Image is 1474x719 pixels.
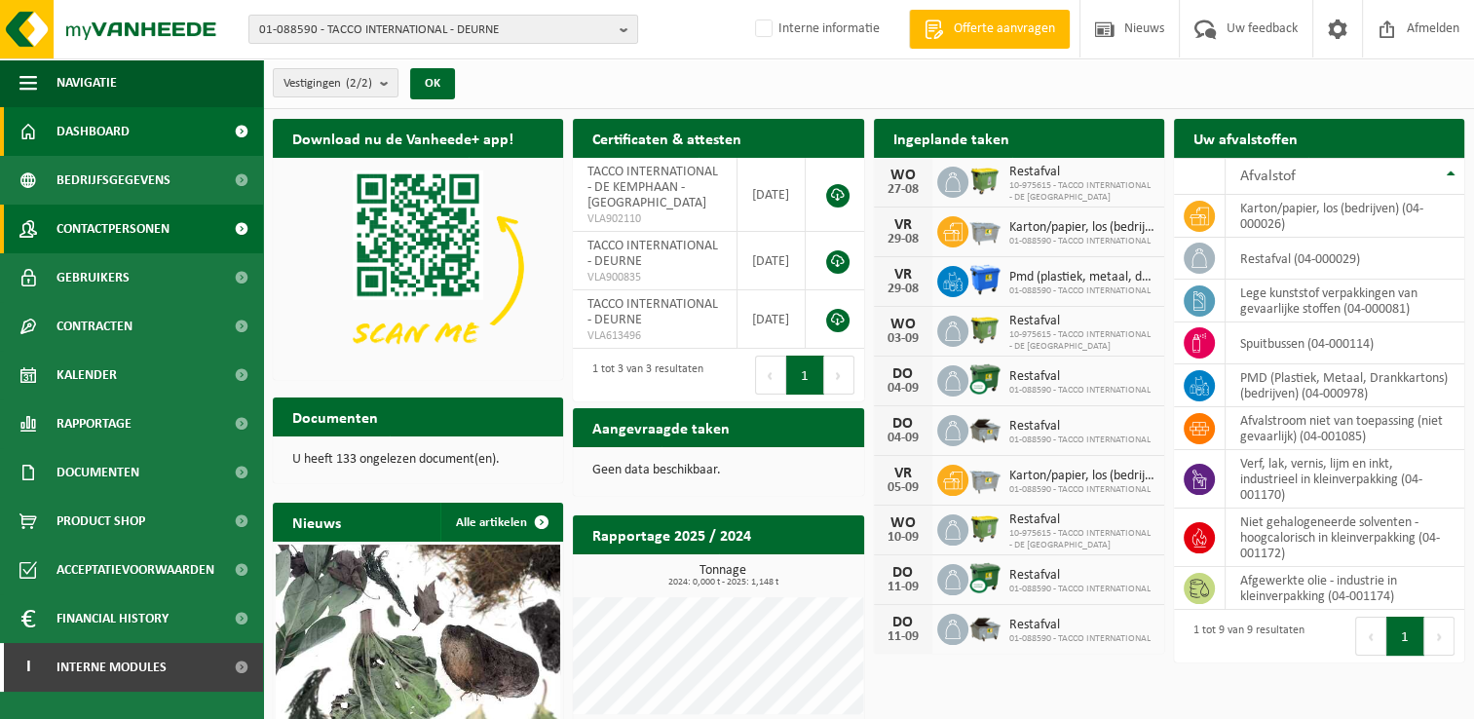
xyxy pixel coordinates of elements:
img: WB-1100-HPE-GN-50 [968,313,1002,346]
img: WB-1100-CU [968,561,1002,594]
h2: Rapportage 2025 / 2024 [573,515,771,553]
div: 11-09 [884,630,923,644]
td: verf, lak, vernis, lijm en inkt, industrieel in kleinverpakking (04-001170) [1226,450,1464,509]
span: 01-088590 - TACCO INTERNATIONAL [1009,435,1151,446]
span: TACCO INTERNATIONAL - DEURNE [587,297,718,327]
span: TACCO INTERNATIONAL - DEURNE [587,239,718,269]
button: Next [824,356,854,395]
td: [DATE] [737,290,807,349]
span: 10-975615 - TACCO INTERNATIONAL - DE [GEOGRAPHIC_DATA] [1009,528,1154,551]
h2: Nieuws [273,503,360,541]
p: Geen data beschikbaar. [592,464,844,477]
button: OK [410,68,455,99]
span: VLA613496 [587,328,721,344]
a: Alle artikelen [440,503,561,542]
span: Gebruikers [57,253,130,302]
img: Download de VHEPlus App [273,158,563,376]
button: Next [1424,617,1455,656]
span: 01-088590 - TACCO INTERNATIONAL - DEURNE [259,16,612,45]
div: WO [884,515,923,531]
a: Offerte aanvragen [909,10,1070,49]
div: 1 tot 9 van 9 resultaten [1184,615,1304,658]
div: 04-09 [884,382,923,396]
span: Restafval [1009,165,1154,180]
button: Previous [755,356,786,395]
td: spuitbussen (04-000114) [1226,322,1464,364]
td: lege kunststof verpakkingen van gevaarlijke stoffen (04-000081) [1226,280,1464,322]
td: niet gehalogeneerde solventen - hoogcalorisch in kleinverpakking (04-001172) [1226,509,1464,567]
button: 1 [1386,617,1424,656]
div: 1 tot 3 van 3 resultaten [583,354,703,397]
h2: Documenten [273,397,397,435]
h2: Aangevraagde taken [573,408,749,446]
button: Previous [1355,617,1386,656]
h2: Certificaten & attesten [573,119,761,157]
span: Pmd (plastiek, metaal, drankkartons) (bedrijven) [1009,270,1154,285]
span: 01-088590 - TACCO INTERNATIONAL [1009,484,1154,496]
span: I [19,643,37,692]
span: 01-088590 - TACCO INTERNATIONAL [1009,236,1154,247]
span: Acceptatievoorwaarden [57,546,214,594]
span: Vestigingen [283,69,372,98]
img: WB-1100-HPE-GN-50 [968,164,1002,197]
span: Restafval [1009,568,1151,584]
span: Bedrijfsgegevens [57,156,170,205]
span: VLA902110 [587,211,721,227]
span: Restafval [1009,419,1151,435]
div: WO [884,168,923,183]
span: Navigatie [57,58,117,107]
span: 01-088590 - TACCO INTERNATIONAL [1009,584,1151,595]
div: WO [884,317,923,332]
h2: Ingeplande taken [874,119,1029,157]
td: PMD (Plastiek, Metaal, Drankkartons) (bedrijven) (04-000978) [1226,364,1464,407]
h2: Uw afvalstoffen [1174,119,1317,157]
div: 03-09 [884,332,923,346]
span: TACCO INTERNATIONAL - DE KEMPHAAN - [GEOGRAPHIC_DATA] [587,165,718,210]
div: 10-09 [884,531,923,545]
span: VLA900835 [587,270,721,285]
td: [DATE] [737,232,807,290]
img: WB-1100-HPE-GN-50 [968,511,1002,545]
span: 01-088590 - TACCO INTERNATIONAL [1009,633,1151,645]
h3: Tonnage [583,564,863,587]
span: Restafval [1009,618,1151,633]
button: Vestigingen(2/2) [273,68,398,97]
div: DO [884,565,923,581]
span: Restafval [1009,314,1154,329]
img: WB-5000-GAL-GY-01 [968,412,1002,445]
span: 10-975615 - TACCO INTERNATIONAL - DE [GEOGRAPHIC_DATA] [1009,329,1154,353]
span: Kalender [57,351,117,399]
span: 01-088590 - TACCO INTERNATIONAL [1009,385,1151,397]
div: 27-08 [884,183,923,197]
img: WB-1100-CU [968,362,1002,396]
a: Bekijk rapportage [719,553,862,592]
span: Dashboard [57,107,130,156]
img: WB-2500-GAL-GY-01 [968,213,1002,246]
h2: Download nu de Vanheede+ app! [273,119,533,157]
div: VR [884,267,923,283]
span: Afvalstof [1240,169,1296,184]
count: (2/2) [346,77,372,90]
td: afvalstroom niet van toepassing (niet gevaarlijk) (04-001085) [1226,407,1464,450]
span: 01-088590 - TACCO INTERNATIONAL [1009,285,1154,297]
td: karton/papier, los (bedrijven) (04-000026) [1226,195,1464,238]
td: afgewerkte olie - industrie in kleinverpakking (04-001174) [1226,567,1464,610]
label: Interne informatie [751,15,880,44]
div: 04-09 [884,432,923,445]
span: Rapportage [57,399,132,448]
span: Contactpersonen [57,205,170,253]
div: DO [884,416,923,432]
div: 11-09 [884,581,923,594]
td: restafval (04-000029) [1226,238,1464,280]
img: WB-5000-GAL-GY-01 [968,611,1002,644]
div: 29-08 [884,233,923,246]
button: 1 [786,356,824,395]
div: VR [884,217,923,233]
span: 10-975615 - TACCO INTERNATIONAL - DE [GEOGRAPHIC_DATA] [1009,180,1154,204]
span: Karton/papier, los (bedrijven) [1009,220,1154,236]
div: 05-09 [884,481,923,495]
img: WB-2500-GAL-GY-01 [968,462,1002,495]
span: Offerte aanvragen [949,19,1060,39]
span: Financial History [57,594,169,643]
p: U heeft 133 ongelezen document(en). [292,453,544,467]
